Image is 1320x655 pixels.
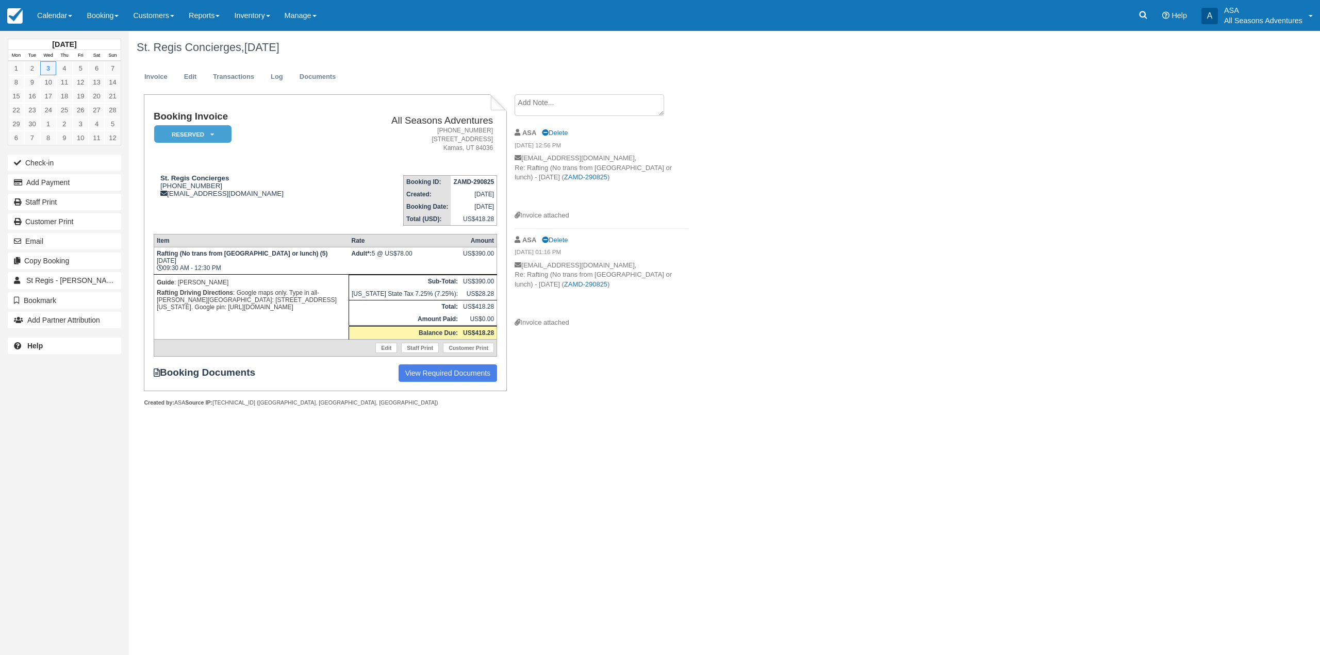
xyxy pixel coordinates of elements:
[349,234,460,247] th: Rate
[1224,15,1302,26] p: All Seasons Adventures
[460,288,497,300] td: US$28.28
[24,61,40,75] a: 2
[404,188,451,200] th: Created:
[56,50,72,61] th: Thu
[8,338,121,354] a: Help
[344,115,493,126] h2: All Seasons Adventures
[154,247,349,275] td: [DATE] 09:30 AM - 12:30 PM
[8,174,121,191] button: Add Payment
[515,261,688,318] p: [EMAIL_ADDRESS][DOMAIN_NAME], Re: Rafting (No trans from [GEOGRAPHIC_DATA] or lunch) - [DATE] ( )
[157,277,346,288] p: : [PERSON_NAME]
[344,126,493,153] address: [PHONE_NUMBER] [STREET_ADDRESS] Kamas, UT 84036
[105,50,121,61] th: Sun
[73,75,89,89] a: 12
[157,289,233,296] strong: Rafting Driving Directions
[89,61,105,75] a: 6
[443,343,494,353] a: Customer Print
[27,342,43,350] b: Help
[404,176,451,189] th: Booking ID:
[349,275,460,288] th: Sub-Total:
[375,343,397,353] a: Edit
[8,194,121,210] a: Staff Print
[8,253,121,269] button: Copy Booking
[24,89,40,103] a: 16
[24,75,40,89] a: 9
[8,213,121,230] a: Customer Print
[292,67,344,87] a: Documents
[40,50,56,61] th: Wed
[73,103,89,117] a: 26
[154,125,232,143] em: Reserved
[157,279,174,286] strong: Guide
[154,367,265,378] strong: Booking Documents
[515,318,688,328] div: Invoice attached
[56,117,72,131] a: 2
[73,89,89,103] a: 19
[349,288,460,300] td: [US_STATE] State Tax 7.25% (7.25%):
[185,399,212,406] strong: Source IP:
[8,50,24,61] th: Mon
[105,131,121,145] a: 12
[349,313,460,326] th: Amount Paid:
[89,89,105,103] a: 20
[154,234,349,247] th: Item
[40,89,56,103] a: 17
[8,89,24,103] a: 15
[56,75,72,89] a: 11
[157,250,328,257] strong: Rafting (No trans from [GEOGRAPHIC_DATA] or lunch) (5)
[451,200,497,213] td: [DATE]
[73,61,89,75] a: 5
[105,117,121,131] a: 5
[24,103,40,117] a: 23
[40,117,56,131] a: 1
[137,67,175,87] a: Invoice
[40,103,56,117] a: 24
[8,117,24,131] a: 29
[8,131,24,145] a: 6
[40,75,56,89] a: 10
[24,131,40,145] a: 7
[515,141,688,153] em: [DATE] 12:56 PM
[451,213,497,226] td: US$418.28
[401,343,439,353] a: Staff Print
[144,399,174,406] strong: Created by:
[105,75,121,89] a: 14
[349,300,460,313] th: Total:
[73,117,89,131] a: 3
[460,313,497,326] td: US$0.00
[8,155,121,171] button: Check-in
[26,276,120,284] span: St Regis - [PERSON_NAME]
[463,329,494,337] strong: US$418.28
[349,326,460,340] th: Balance Due:
[349,247,460,275] td: 5 @ US$78.00
[160,174,229,182] strong: St. Regis Concierges
[7,8,23,24] img: checkfront-main-nav-mini-logo.png
[542,236,568,244] a: Delete
[1201,8,1218,24] div: A
[8,75,24,89] a: 8
[8,292,121,309] button: Bookmark
[1162,12,1169,19] i: Help
[399,364,498,382] a: View Required Documents
[137,41,1111,54] h1: St. Regis Concierges,
[89,131,105,145] a: 11
[460,275,497,288] td: US$390.00
[564,280,607,288] a: ZAMD-290825
[515,211,688,221] div: Invoice attached
[56,61,72,75] a: 4
[176,67,204,87] a: Edit
[564,173,607,181] a: ZAMD-290825
[52,40,76,48] strong: [DATE]
[451,188,497,200] td: [DATE]
[24,117,40,131] a: 30
[1171,11,1187,20] span: Help
[244,41,279,54] span: [DATE]
[105,103,121,117] a: 28
[460,234,497,247] th: Amount
[89,117,105,131] a: 4
[89,75,105,89] a: 13
[24,50,40,61] th: Tue
[154,125,228,144] a: Reserved
[542,129,568,137] a: Delete
[89,103,105,117] a: 27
